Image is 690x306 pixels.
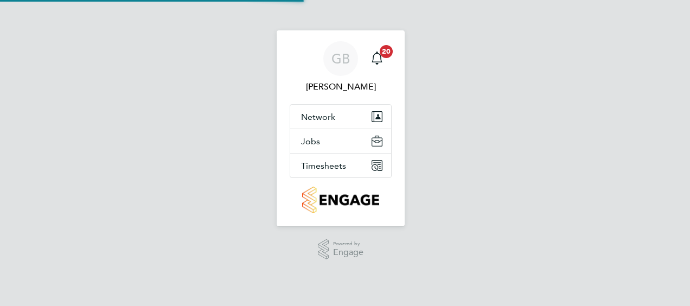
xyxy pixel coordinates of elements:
a: GB[PERSON_NAME] [290,41,392,93]
span: 20 [380,45,393,58]
button: Jobs [290,129,391,153]
span: GB [331,52,350,66]
span: Timesheets [301,161,346,171]
span: Network [301,112,335,122]
nav: Main navigation [277,30,405,226]
a: Powered byEngage [318,239,364,260]
button: Timesheets [290,154,391,177]
a: Go to home page [290,187,392,213]
span: Powered by [333,239,363,248]
button: Network [290,105,391,129]
span: Jobs [301,136,320,146]
span: Engage [333,248,363,257]
span: Gary Bickel [290,80,392,93]
img: countryside-properties-logo-retina.png [302,187,379,213]
a: 20 [366,41,388,76]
